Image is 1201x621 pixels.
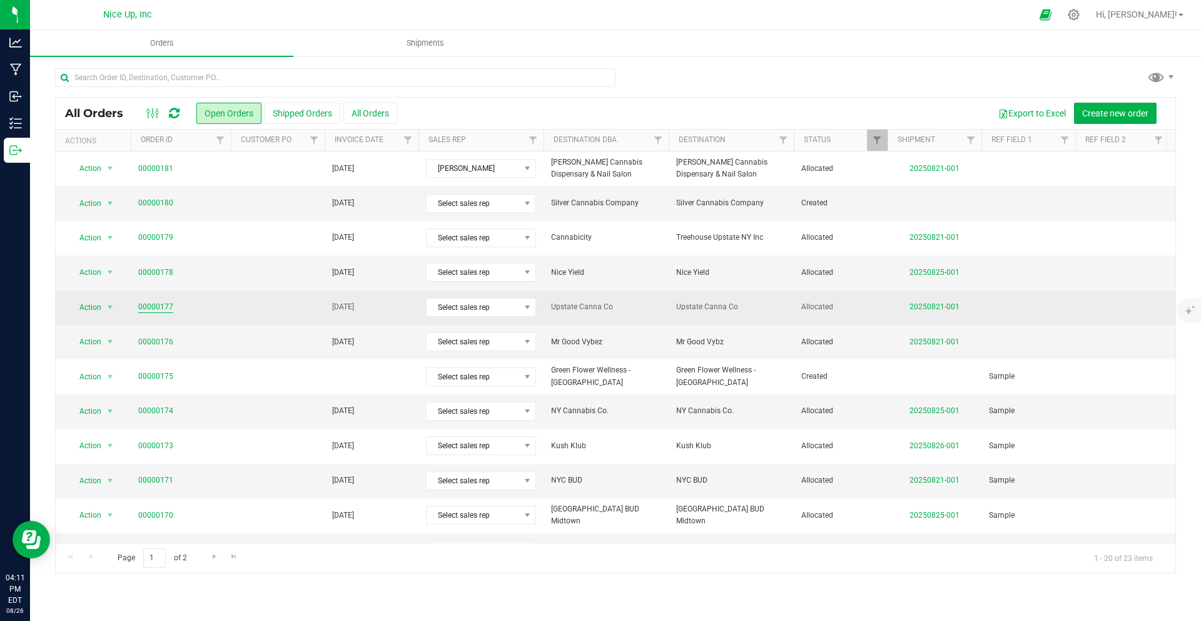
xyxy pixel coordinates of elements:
[68,472,102,490] span: Action
[265,103,340,124] button: Shipped Orders
[910,233,960,242] a: 20250821-001
[910,164,960,173] a: 20250821-001
[65,136,126,145] div: Actions
[103,9,152,20] span: Nice Up, Inc
[989,371,1015,382] span: Sample
[554,135,617,144] a: Destination DBA
[205,548,223,565] a: Go to the next page
[398,130,418,151] a: Filter
[141,135,173,144] a: Order ID
[427,160,520,177] span: [PERSON_NAME]
[332,336,354,348] span: [DATE]
[143,548,166,568] input: 1
[427,195,520,212] span: Select sales rep
[427,264,520,281] span: Select sales rep
[801,371,880,382] span: Created
[1031,3,1060,27] span: Open Ecommerce Menu
[676,440,786,452] span: Kush Klub
[138,405,173,417] a: 00000174
[68,195,102,212] span: Action
[676,405,786,417] span: NY Cannabis Co.
[801,232,880,244] span: Allocated
[103,437,118,454] span: select
[138,267,173,279] a: 00000178
[961,130,981,151] a: Filter
[103,195,118,212] span: select
[910,268,960,277] a: 20250825-001
[989,405,1015,417] span: Sample
[910,441,960,450] a: 20250826-001
[9,117,22,130] inline-svg: Inventory
[676,336,786,348] span: Mr Good Vybz
[68,160,102,177] span: Action
[898,135,935,144] a: Shipment
[103,229,118,247] span: select
[1096,9,1177,19] span: Hi, [PERSON_NAME]!
[138,475,173,486] a: 00000171
[523,130,544,151] a: Filter
[343,103,397,124] button: All Orders
[68,229,102,247] span: Action
[867,130,888,151] a: Filter
[676,364,786,388] span: Green Flower Wellness - [GEOGRAPHIC_DATA]
[103,264,118,281] span: select
[332,197,354,209] span: [DATE]
[335,135,383,144] a: Invoice Date
[804,135,831,144] a: Status
[427,368,520,386] span: Select sales rep
[427,333,520,351] span: Select sales rep
[910,337,960,346] a: 20250821-001
[676,157,786,180] span: [PERSON_NAME] Cannabis Dispensary & Nail Salon
[103,160,118,177] span: select
[427,299,520,316] span: Select sales rep
[648,130,669,151] a: Filter
[55,68,616,87] input: Search Order ID, Destination, Customer PO...
[1074,103,1157,124] button: Create new order
[989,475,1015,486] span: Sample
[551,197,661,209] span: Silver Cannabis Company
[910,476,960,485] a: 20250821-001
[551,232,661,244] span: Cannabicity
[9,90,22,103] inline-svg: Inbound
[801,336,880,348] span: Allocated
[30,30,293,56] a: Orders
[138,301,173,313] a: 00000177
[427,229,520,247] span: Select sales rep
[427,437,520,454] span: Select sales rep
[801,475,880,486] span: Allocated
[551,157,661,180] span: [PERSON_NAME] Cannabis Dispensary & Nail Salon
[68,264,102,281] span: Action
[1148,130,1169,151] a: Filter
[801,405,880,417] span: Allocated
[68,437,102,454] span: Action
[801,440,880,452] span: Allocated
[332,232,354,244] span: [DATE]
[676,267,786,279] span: Nice Yield
[801,301,880,313] span: Allocated
[332,440,354,452] span: [DATE]
[1085,135,1126,144] a: Ref Field 2
[427,506,520,524] span: Select sales rep
[103,506,118,524] span: select
[103,541,118,559] span: select
[103,368,118,386] span: select
[6,606,24,615] p: 08/26
[332,267,354,279] span: [DATE]
[551,301,661,313] span: Upstate Canna Co
[332,475,354,486] span: [DATE]
[138,163,173,175] a: 00000181
[68,333,102,351] span: Action
[676,475,786,486] span: NYC BUD
[551,364,661,388] span: Green Flower Wellness - [GEOGRAPHIC_DATA]
[551,336,661,348] span: Mr Good Vybez
[1066,9,1082,21] div: Manage settings
[9,144,22,157] inline-svg: Outbound
[551,267,661,279] span: Nice Yield
[989,440,1015,452] span: Sample
[801,510,880,521] span: Allocated
[989,510,1015,521] span: Sample
[68,403,102,420] span: Action
[1084,548,1163,567] span: 1 - 20 of 23 items
[68,299,102,316] span: Action
[138,440,173,452] a: 00000173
